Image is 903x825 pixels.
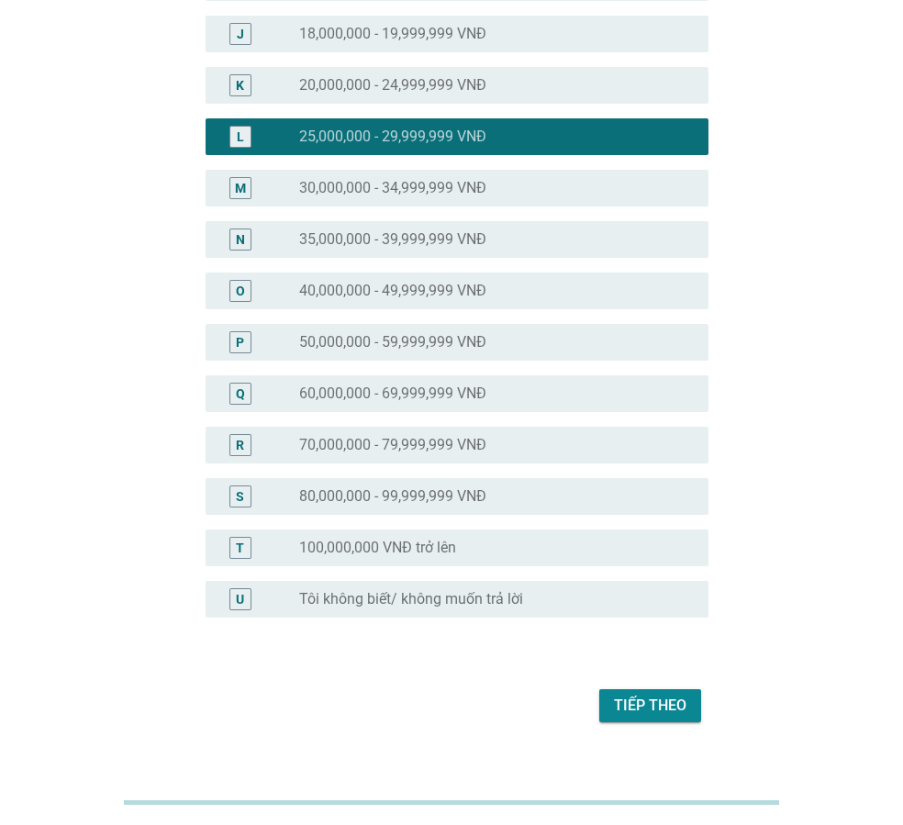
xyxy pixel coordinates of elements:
label: 50,000,000 - 59,999,999 VNĐ [299,333,486,351]
div: J [237,24,244,43]
div: Q [236,384,245,403]
label: 40,000,000 - 49,999,999 VNĐ [299,282,486,300]
div: K [236,75,244,95]
label: 35,000,000 - 39,999,999 VNĐ [299,230,486,249]
label: 100,000,000 VNĐ trở lên [299,539,456,557]
div: S [236,486,244,506]
label: 70,000,000 - 79,999,999 VNĐ [299,436,486,454]
div: P [236,332,244,351]
label: 80,000,000 - 99,999,999 VNĐ [299,487,486,506]
div: Tiếp theo [614,695,686,717]
label: 18,000,000 - 19,999,999 VNĐ [299,25,486,43]
div: U [236,589,244,608]
label: 25,000,000 - 29,999,999 VNĐ [299,128,486,146]
div: O [236,281,245,300]
button: Tiếp theo [599,689,701,722]
div: T [236,538,244,557]
div: R [236,435,244,454]
div: N [236,229,245,249]
label: 60,000,000 - 69,999,999 VNĐ [299,385,486,403]
div: M [235,178,246,197]
label: 20,000,000 - 24,999,999 VNĐ [299,76,486,95]
label: 30,000,000 - 34,999,999 VNĐ [299,179,486,197]
div: L [237,127,244,146]
label: Tôi không biết/ không muốn trả lời [299,590,523,608]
